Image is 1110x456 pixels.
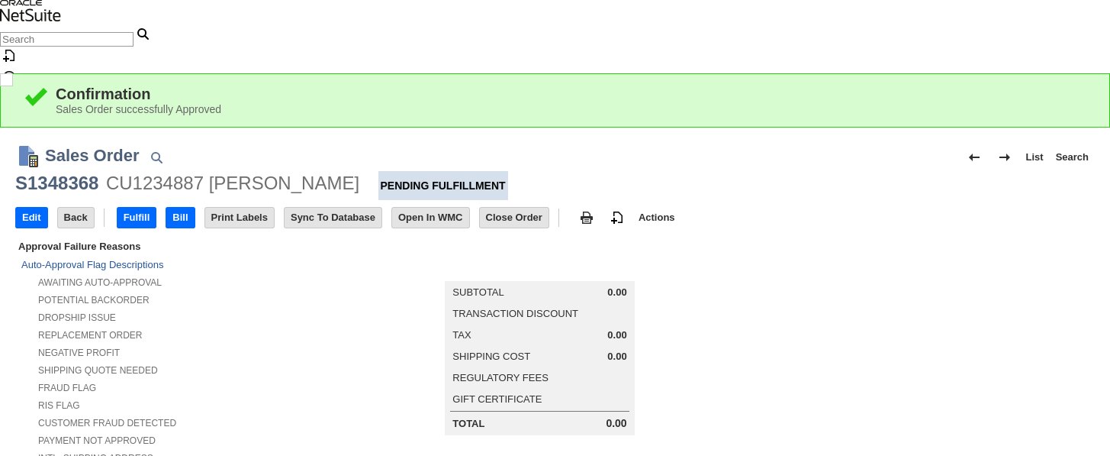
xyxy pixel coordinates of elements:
[58,208,94,228] input: Back
[632,212,681,223] a: Actions
[117,208,156,228] input: Fulfill
[56,103,1086,115] div: Sales Order successfully Approved
[56,86,1086,103] div: Confirmation
[452,393,542,405] a: Gift Certificate
[452,329,471,341] a: Tax
[38,348,120,358] a: Negative Profit
[452,418,484,429] a: Total
[38,312,116,323] a: Dropship Issue
[38,295,150,306] a: Potential Backorder
[452,286,504,298] a: Subtotal
[445,257,634,281] caption: Summary
[16,208,47,228] input: Edit
[607,286,626,299] span: 0.00
[38,383,96,393] a: Fraud Flag
[608,209,626,227] img: add-record.svg
[21,259,163,270] a: Auto-Approval Flag Descriptions
[38,400,80,411] a: RIS flag
[38,418,176,429] a: Customer Fraud Detected
[480,208,549,228] input: Close Order
[1050,145,1095,170] a: Search
[38,277,162,288] a: Awaiting Auto-Approval
[285,208,381,228] input: Sync To Database
[38,330,142,341] a: Replacement Order
[147,148,166,167] img: Quick Find
[606,417,626,430] span: 0.00
[965,148,983,167] img: Previous
[1020,145,1050,170] a: List
[452,372,548,383] a: Regulatory Fees
[578,209,596,227] img: print.svg
[607,329,626,341] span: 0.00
[392,208,469,228] input: Open In WMC
[45,143,140,168] h1: Sales Order
[106,171,359,196] div: CU1234887 [PERSON_NAME]
[378,171,508,200] div: Pending Fulfillment
[15,238,369,255] div: Approval Failure Reasons
[205,208,274,228] input: Print Labels
[38,365,158,376] a: Shipping Quote Needed
[166,208,194,228] input: Bill
[134,24,152,43] svg: Search
[452,308,578,319] a: Transaction Discount
[38,435,156,446] a: Payment not approved
[452,351,530,362] a: Shipping Cost
[607,351,626,363] span: 0.00
[15,171,98,196] div: S1348368
[996,148,1014,167] img: Next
